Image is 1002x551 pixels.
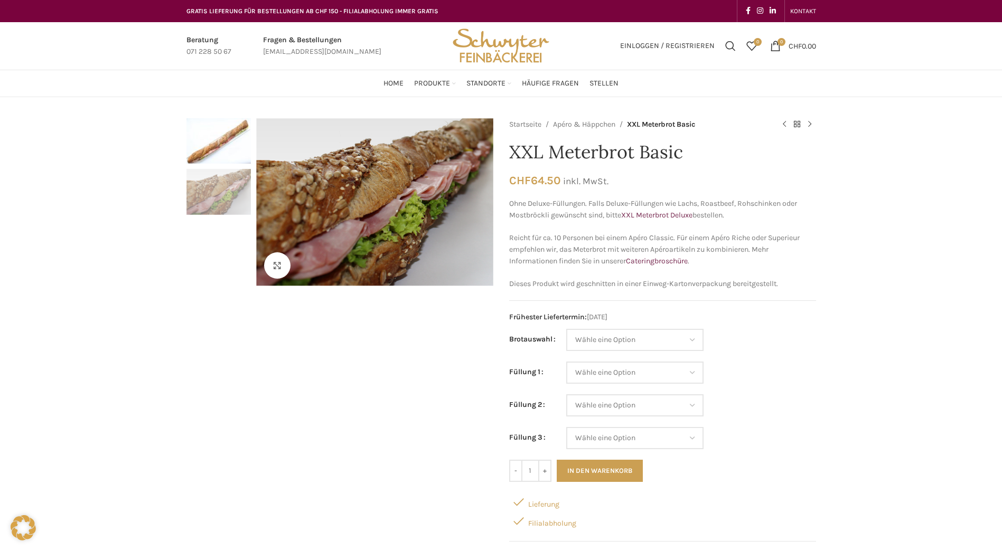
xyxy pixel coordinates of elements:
[509,118,767,131] nav: Breadcrumb
[522,460,538,482] input: Produktmenge
[466,73,511,94] a: Standorte
[509,198,816,222] p: Ohne Deluxe-Füllungen. Falls Deluxe-Füllungen wie Lachs, Roastbeef, Rohschinken oder Mostbröckli ...
[509,174,531,187] span: CHF
[509,311,816,323] span: [DATE]
[509,366,544,378] label: Füllung 1
[803,118,816,131] a: Next product
[509,334,556,345] label: Brotauswahl
[509,432,546,443] label: Füllung 3
[254,118,496,286] div: 2 / 2
[789,41,816,50] bdi: 0.00
[181,73,821,94] div: Main navigation
[509,119,541,130] a: Startseite
[626,256,688,265] a: Cateringbroschüre
[743,4,754,18] a: Facebook social link
[509,232,816,268] p: Reicht für ca. 10 Personen bei einem Apéro Classic. Für einem Apéro Riche oder Superieur empfehle...
[449,41,552,50] a: Site logo
[466,79,505,89] span: Standorte
[522,79,579,89] span: Häufige Fragen
[754,4,766,18] a: Instagram social link
[186,34,231,58] a: Infobox link
[186,169,251,220] div: 2 / 2
[263,34,381,58] a: Infobox link
[621,211,692,220] a: XXL Meterbrot Deluxe
[790,1,816,22] a: KONTAKT
[553,119,615,130] a: Apéro & Häppchen
[557,460,643,482] button: In den Warenkorb
[538,460,551,482] input: +
[509,278,816,290] p: Dieses Produkt wird geschnitten in einer Einweg-Kartonverpackung bereitgestellt.
[615,35,720,56] a: Einloggen / Registrieren
[509,399,545,411] label: Füllung 2
[778,118,791,131] a: Previous product
[414,79,450,89] span: Produkte
[627,119,695,130] span: XXL Meterbrot Basic
[186,169,251,214] img: XXL Meterbrot Basic – Bild 2
[563,176,608,186] small: inkl. MwSt.
[522,73,579,94] a: Häufige Fragen
[766,4,779,18] a: Linkedin social link
[790,7,816,15] span: KONTAKT
[754,38,762,46] span: 0
[509,141,816,163] h1: XXL Meterbrot Basic
[186,118,251,169] div: 1 / 2
[589,79,619,89] span: Stellen
[778,38,785,46] span: 0
[789,41,802,50] span: CHF
[765,35,821,56] a: 0 CHF0.00
[186,118,251,164] img: XXL Meterbrot Basic
[509,312,587,321] span: Frühester Liefertermin:
[383,79,404,89] span: Home
[589,73,619,94] a: Stellen
[509,492,816,511] div: Lieferung
[449,22,552,70] img: Bäckerei Schwyter
[509,174,560,187] bdi: 64.50
[186,7,438,15] span: GRATIS LIEFERUNG FÜR BESTELLUNGEN AB CHF 150 - FILIALABHOLUNG IMMER GRATIS
[383,73,404,94] a: Home
[414,73,456,94] a: Produkte
[741,35,762,56] a: 0
[741,35,762,56] div: Meine Wunschliste
[620,42,715,50] span: Einloggen / Registrieren
[785,1,821,22] div: Secondary navigation
[509,511,816,530] div: Filialabholung
[720,35,741,56] a: Suchen
[509,460,522,482] input: -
